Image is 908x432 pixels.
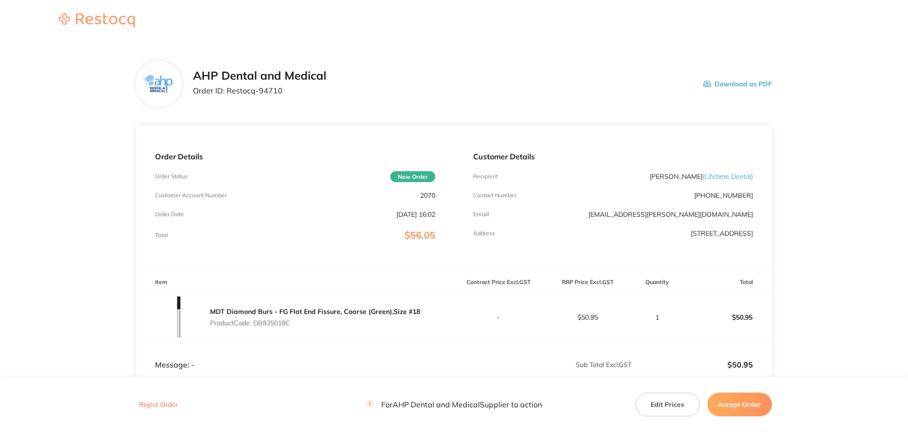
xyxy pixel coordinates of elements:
p: Address [473,230,495,237]
th: Item [136,271,454,294]
span: ( Lifetime Dental ) [703,172,753,181]
p: Customer Account Number [155,192,227,199]
p: [PERSON_NAME] [650,173,753,180]
th: Quantity [632,271,683,294]
p: $50.95 [543,313,632,321]
button: Reject Order [136,401,181,409]
th: Total [683,271,772,294]
h2: AHP Dental and Medical [193,69,326,83]
p: Sub Total Excl. GST [455,361,632,368]
p: Order Date [155,211,184,218]
p: $50.95 [683,306,771,329]
button: Accept Order [707,393,772,416]
th: Contract Price Excl. GST [454,271,543,294]
button: Edit Prices [635,393,700,416]
p: For AHP Dental and Medical Supplier to action [366,400,542,409]
p: Order Status [155,173,188,180]
p: [PHONE_NUMBER] [694,192,753,199]
a: MDT Diamond Burs - FG Flat End Fissure, Coarse (Green),Size #18 [210,307,420,316]
p: 2070 [420,192,435,199]
p: Emaill [473,211,489,218]
p: $50.95 [633,360,753,369]
a: Restocq logo [49,13,144,29]
button: Download as PDF [703,69,772,99]
p: Order Details [155,152,435,161]
span: New Order [390,171,435,182]
p: [DATE] 16:02 [396,211,435,218]
p: Contact Number [473,192,516,199]
p: 1 [633,313,682,321]
img: ZjN5bDlnNQ [144,75,174,93]
td: Message: - [136,341,454,369]
p: Total [155,232,168,239]
p: Recipient [473,173,498,180]
img: Restocq logo [49,13,144,28]
p: Customer Details [473,152,753,161]
p: Product Code: DB835018C [210,319,420,327]
p: Order ID: Restocq- 94710 [193,86,326,95]
img: b3F4aWNkMw [155,294,202,341]
a: [EMAIL_ADDRESS][PERSON_NAME][DOMAIN_NAME] [588,210,753,219]
p: [STREET_ADDRESS] [691,230,753,237]
p: - [455,313,543,321]
span: $56.05 [404,229,435,241]
th: RRP Price Excl. GST [543,271,632,294]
